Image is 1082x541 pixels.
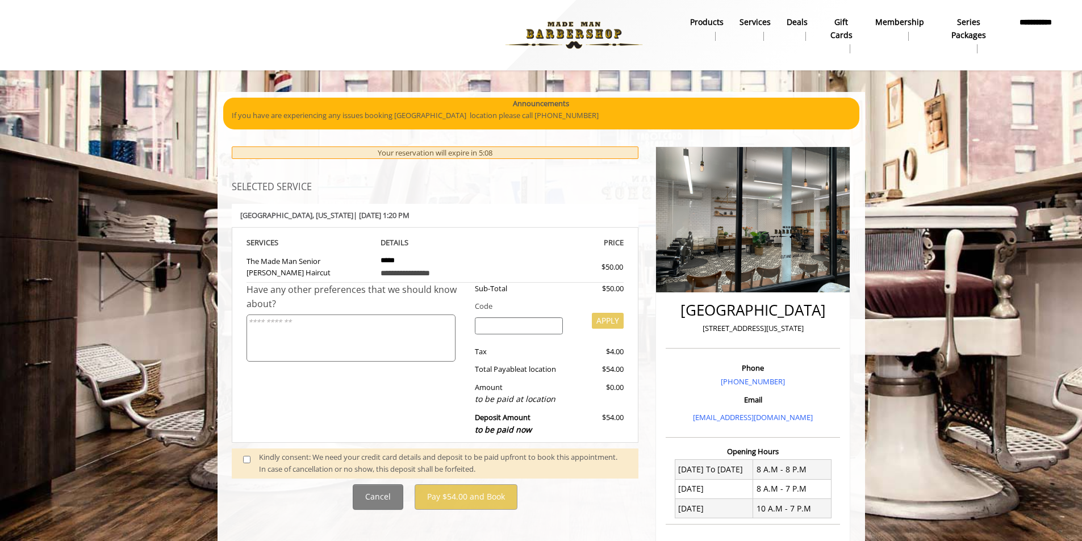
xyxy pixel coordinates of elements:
td: [DATE] [675,479,753,498]
th: PRICE [498,236,624,249]
div: $50.00 [571,283,624,295]
td: 8 A.M - 7 P.M [753,479,832,498]
th: SERVICE [247,236,373,249]
td: [DATE] To [DATE] [675,460,753,479]
b: Membership [875,16,924,28]
td: [DATE] [675,499,753,518]
div: Amount [466,381,571,406]
p: If you have are experiencing any issues booking [GEOGRAPHIC_DATA] location please call [PHONE_NUM... [232,110,851,121]
div: $4.00 [571,346,624,358]
h2: [GEOGRAPHIC_DATA] [669,302,837,318]
span: to be paid now [475,424,532,435]
b: products [690,16,724,28]
a: [PHONE_NUMBER] [721,376,785,387]
b: Announcements [513,98,569,110]
button: Cancel [353,484,403,510]
div: $0.00 [571,381,624,406]
span: S [274,237,278,248]
b: [GEOGRAPHIC_DATA] | [DATE] 1:20 PM [240,210,410,220]
td: The Made Man Senior [PERSON_NAME] Haircut [247,249,373,283]
a: Productsproducts [682,14,732,44]
h3: Email [669,396,837,404]
div: to be paid at location [475,393,563,405]
div: Sub-Total [466,283,571,295]
div: $50.00 [561,261,623,273]
a: ServicesServices [732,14,779,44]
span: , [US_STATE] [312,210,353,220]
button: Pay $54.00 and Book [415,484,517,510]
img: Made Man Barbershop logo [496,4,652,66]
p: [STREET_ADDRESS][US_STATE] [669,322,837,334]
div: Have any other preferences that we should know about? [247,283,467,312]
div: Kindly consent: We need your credit card details and deposit to be paid upfront to book this appo... [259,451,627,475]
a: MembershipMembership [867,14,932,44]
div: $54.00 [571,412,624,436]
th: DETAILS [372,236,498,249]
div: Tax [466,346,571,358]
td: 8 A.M - 8 P.M [753,460,832,479]
b: Series packages [940,16,997,41]
h3: Opening Hours [666,447,840,455]
b: Deposit Amount [475,412,532,435]
a: [EMAIL_ADDRESS][DOMAIN_NAME] [693,412,813,422]
div: Total Payable [466,363,571,375]
b: Deals [787,16,808,28]
button: APPLY [592,313,624,329]
div: $54.00 [571,363,624,375]
td: 10 A.M - 7 P.M [753,499,832,518]
a: Gift cardsgift cards [816,14,868,56]
a: DealsDeals [779,14,816,44]
a: Series packagesSeries packages [932,14,1005,56]
b: Services [740,16,771,28]
div: Your reservation will expire in 5:08 [232,146,639,160]
h3: SELECTED SERVICE [232,182,639,192]
div: Code [466,300,624,312]
h3: Phone [669,364,837,372]
b: gift cards [824,16,860,41]
span: at location [520,364,556,374]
